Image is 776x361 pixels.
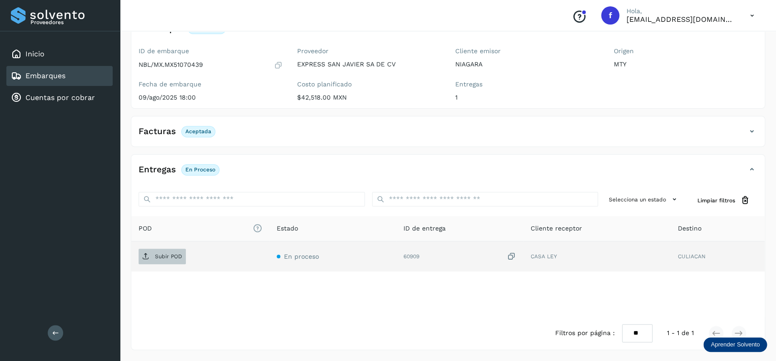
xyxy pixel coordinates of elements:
[667,328,694,338] span: 1 - 1 de 1
[139,80,283,88] label: Fecha de embarque
[155,253,182,260] p: Subir POD
[677,224,701,233] span: Destino
[131,162,765,185] div: EntregasEn proceso
[627,7,736,15] p: Hola,
[530,224,582,233] span: Cliente receptor
[30,19,109,25] p: Proveedores
[455,60,599,68] p: NIAGARA
[403,224,446,233] span: ID de entrega
[139,94,283,101] p: 09/ago/2025 18:00
[284,253,319,260] span: En proceso
[455,47,599,55] label: Cliente emisor
[614,60,758,68] p: MTY
[614,47,758,55] label: Origen
[25,71,65,80] a: Embarques
[185,128,211,135] p: Aceptada
[697,196,735,205] span: Limpiar filtros
[670,241,765,271] td: CULIACAN
[131,21,765,44] div: EmbarqueEn proceso
[703,337,767,352] div: Aprender Solvento
[185,166,215,173] p: En proceso
[297,47,441,55] label: Proveedor
[139,126,176,137] h4: Facturas
[139,249,186,264] button: Subir POD
[6,44,113,64] div: Inicio
[690,192,757,209] button: Limpiar filtros
[455,80,599,88] label: Entregas
[6,66,113,86] div: Embarques
[297,94,441,101] p: $42,518.00 MXN
[605,192,683,207] button: Selecciona un estado
[139,61,203,69] p: NBL/MX.MX51070439
[555,328,615,338] span: Filtros por página :
[627,15,736,24] p: facturacion@expresssanjavier.com
[711,341,760,348] p: Aprender Solvento
[277,224,298,233] span: Estado
[523,241,670,271] td: CASA LEY
[139,224,262,233] span: POD
[25,93,95,102] a: Cuentas por cobrar
[403,252,516,261] div: 60909
[297,60,441,68] p: EXPRESS SAN JAVIER SA DE CV
[25,50,45,58] a: Inicio
[139,165,176,175] h4: Entregas
[6,88,113,108] div: Cuentas por cobrar
[139,47,283,55] label: ID de embarque
[297,80,441,88] label: Costo planificado
[131,124,765,146] div: FacturasAceptada
[455,94,599,101] p: 1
